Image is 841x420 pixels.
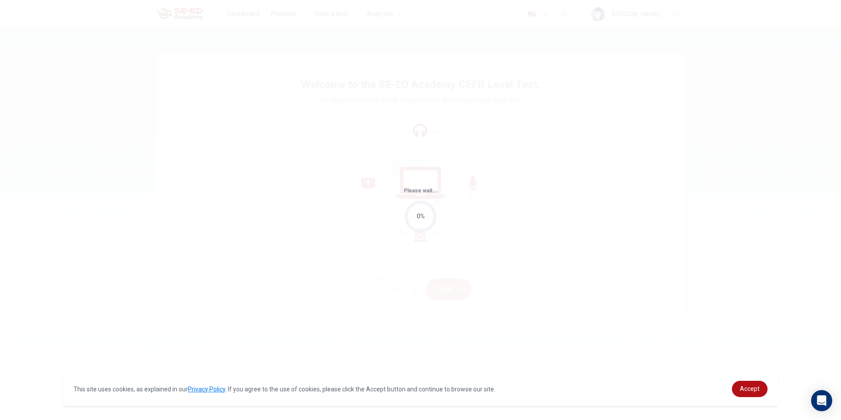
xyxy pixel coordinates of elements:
[811,390,832,411] div: Open Intercom Messenger
[404,188,438,194] span: Please wait...
[732,381,768,397] a: dismiss cookie message
[740,385,760,392] span: Accept
[63,372,778,406] div: cookieconsent
[73,386,495,393] span: This site uses cookies, as explained in our . If you agree to the use of cookies, please click th...
[188,386,225,393] a: Privacy Policy
[417,211,425,221] div: 0%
